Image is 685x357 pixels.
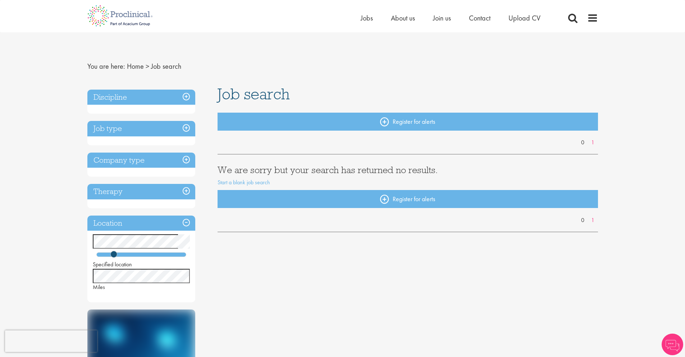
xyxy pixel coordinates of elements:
[146,62,149,71] span: >
[87,184,195,199] h3: Therapy
[218,178,270,186] a: Start a blank job search
[93,283,105,291] span: Miles
[588,216,598,225] a: 1
[577,216,588,225] a: 0
[218,165,598,175] h3: We are sorry but your search has returned no results.
[87,121,195,136] h3: Job type
[508,13,540,23] a: Upload CV
[361,13,373,23] a: Jobs
[87,62,125,71] span: You are here:
[218,190,598,208] a: Register for alerts
[577,139,588,147] a: 0
[127,62,144,71] a: breadcrumb link
[218,113,598,131] a: Register for alerts
[93,261,132,268] span: Specified location
[469,13,490,23] a: Contact
[87,216,195,231] h3: Location
[5,330,97,352] iframe: reCAPTCHA
[588,139,598,147] a: 1
[151,62,181,71] span: Job search
[218,84,290,104] span: Job search
[87,90,195,105] h3: Discipline
[662,334,683,355] img: Chatbot
[87,153,195,168] h3: Company type
[433,13,451,23] a: Join us
[391,13,415,23] a: About us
